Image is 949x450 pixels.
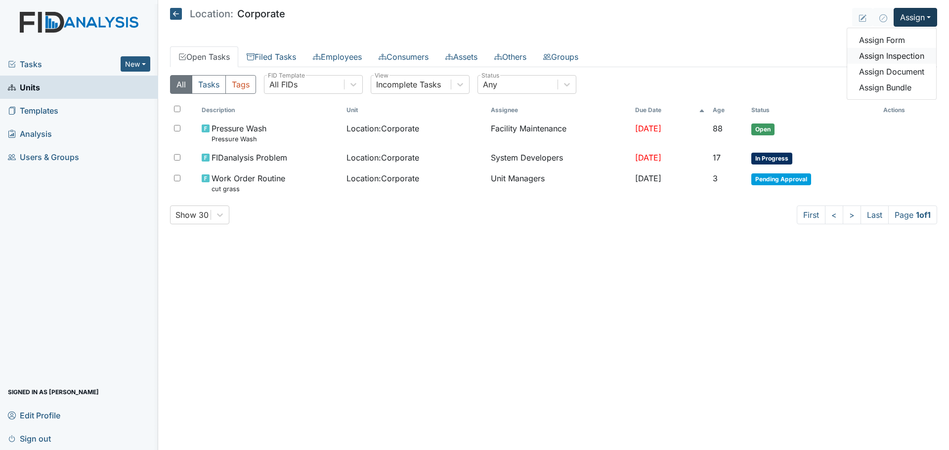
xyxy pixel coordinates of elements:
[174,106,180,112] input: Toggle All Rows Selected
[8,103,58,118] span: Templates
[879,102,929,119] th: Actions
[751,153,792,164] span: In Progress
[797,205,937,224] nav: task-pagination
[535,46,587,67] a: Groups
[713,153,721,163] span: 17
[8,384,99,400] span: Signed in as [PERSON_NAME]
[170,46,238,67] a: Open Tasks
[751,123,775,135] span: Open
[212,134,266,144] small: Pressure Wash
[487,148,631,168] td: System Developers
[847,80,936,95] a: Assign Bundle
[8,149,79,164] span: Users & Groups
[916,210,931,220] strong: 1 of 1
[635,153,661,163] span: [DATE]
[8,431,51,446] span: Sign out
[847,48,936,64] a: Assign Inspection
[8,408,60,423] span: Edit Profile
[847,32,936,48] a: Assign Form
[269,79,298,90] div: All FIDs
[747,102,879,119] th: Toggle SortBy
[346,152,419,164] span: Location : Corporate
[343,102,487,119] th: Toggle SortBy
[190,9,233,19] span: Location:
[487,102,631,119] th: Assignee
[713,123,723,133] span: 88
[487,119,631,148] td: Facility Maintenance
[346,172,419,184] span: Location : Corporate
[888,205,937,224] span: Page
[8,80,40,95] span: Units
[370,46,437,67] a: Consumers
[198,102,342,119] th: Toggle SortBy
[225,75,256,94] button: Tags
[751,173,811,185] span: Pending Approval
[304,46,370,67] a: Employees
[487,168,631,198] td: Unit Managers
[212,172,285,194] span: Work Order Routine cut grass
[170,75,937,224] div: Open Tasks
[8,58,121,70] a: Tasks
[376,79,441,90] div: Incomplete Tasks
[175,209,209,221] div: Show 30
[238,46,304,67] a: Filed Tasks
[713,173,718,183] span: 3
[8,126,52,141] span: Analysis
[847,64,936,80] a: Assign Document
[486,46,535,67] a: Others
[212,152,287,164] span: FIDanalysis Problem
[797,205,825,224] a: First
[635,173,661,183] span: [DATE]
[635,123,661,133] span: [DATE]
[861,205,889,224] a: Last
[212,184,285,194] small: cut grass
[631,102,709,119] th: Toggle SortBy
[843,205,861,224] a: >
[212,123,266,144] span: Pressure Wash Pressure Wash
[170,8,285,20] h5: Corporate
[121,56,150,72] button: New
[346,123,419,134] span: Location : Corporate
[825,205,843,224] a: <
[709,102,747,119] th: Toggle SortBy
[192,75,226,94] button: Tasks
[170,75,256,94] div: Type filter
[894,8,937,27] button: Assign
[483,79,497,90] div: Any
[170,75,192,94] button: All
[437,46,486,67] a: Assets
